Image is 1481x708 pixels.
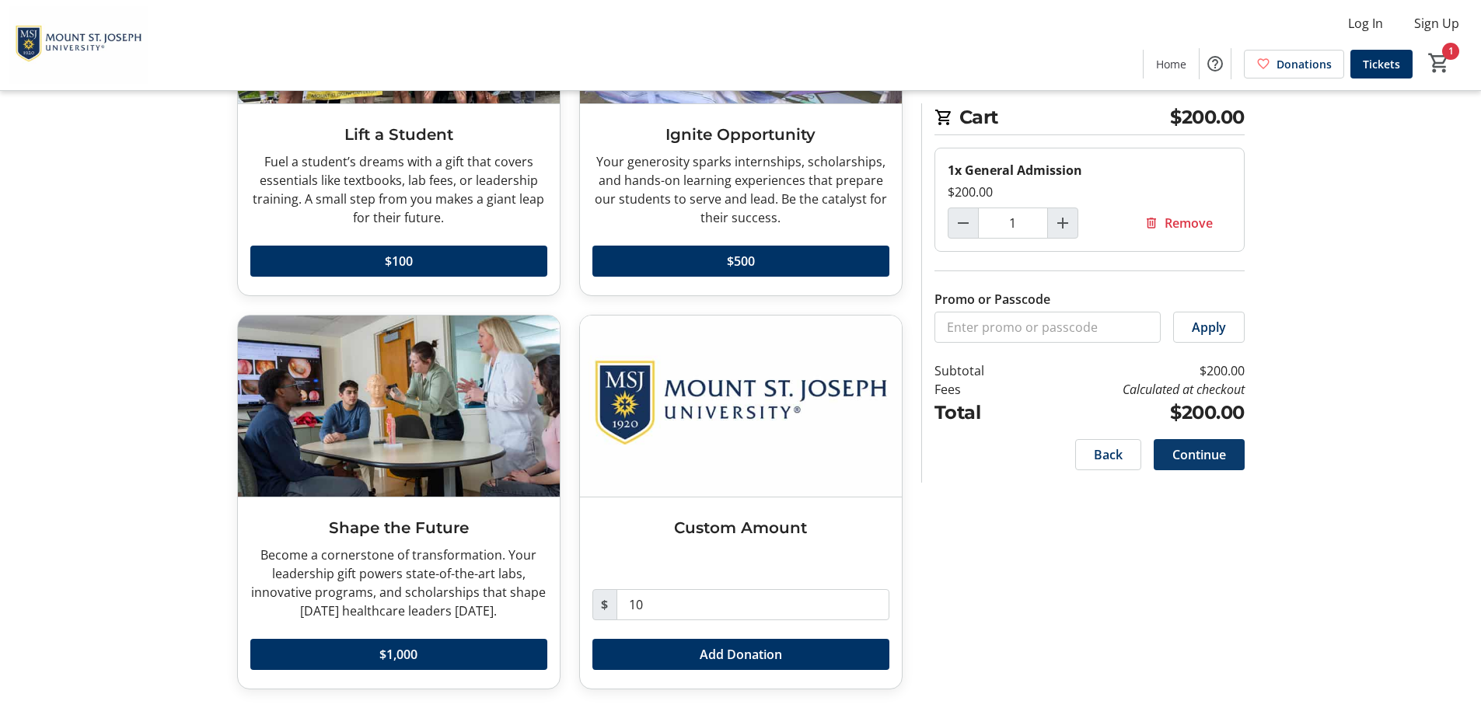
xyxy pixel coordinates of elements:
td: Total [934,399,1025,427]
button: Help [1200,48,1231,79]
img: Mount St. Joseph University's Logo [9,6,148,84]
span: Add Donation [700,645,782,664]
img: Custom Amount [580,316,902,497]
div: Become a cornerstone of transformation. Your leadership gift powers state-of-the-art labs, innova... [250,546,547,620]
input: Donation Amount [617,589,889,620]
span: Log In [1348,14,1383,33]
span: Continue [1172,445,1226,464]
span: Home [1156,56,1186,72]
button: Remove [1126,208,1231,239]
a: Donations [1244,50,1344,78]
button: $100 [250,246,547,277]
span: Remove [1165,214,1213,232]
button: Back [1075,439,1141,470]
div: Fuel a student’s dreams with a gift that covers essentials like textbooks, lab fees, or leadershi... [250,152,547,227]
td: $200.00 [1024,399,1244,427]
span: Tickets [1363,56,1400,72]
button: $500 [592,246,889,277]
td: Calculated at checkout [1024,380,1244,399]
input: Enter promo or passcode [934,312,1161,343]
img: Shape the Future [238,316,560,497]
div: 1x General Admission [948,161,1231,180]
button: Decrement by one [948,208,978,238]
span: Sign Up [1414,14,1459,33]
div: $200.00 [948,183,1231,201]
button: Add Donation [592,639,889,670]
h2: Cart [934,103,1245,135]
span: Back [1094,445,1123,464]
span: $200.00 [1170,103,1245,131]
td: Fees [934,380,1025,399]
span: $ [592,589,617,620]
button: Continue [1154,439,1245,470]
div: Your generosity sparks internships, scholarships, and hands-on learning experiences that prepare ... [592,152,889,227]
h3: Custom Amount [592,516,889,539]
button: Log In [1336,11,1395,36]
span: $1,000 [379,645,417,664]
button: Apply [1173,312,1245,343]
h3: Ignite Opportunity [592,123,889,146]
button: Sign Up [1402,11,1472,36]
input: General Admission Quantity [978,208,1048,239]
h3: Shape the Future [250,516,547,539]
button: $1,000 [250,639,547,670]
td: Subtotal [934,361,1025,380]
td: $200.00 [1024,361,1244,380]
span: Apply [1192,318,1226,337]
span: $100 [385,252,413,270]
h3: Lift a Student [250,123,547,146]
span: Donations [1277,56,1332,72]
button: Cart [1425,49,1453,77]
label: Promo or Passcode [934,290,1050,309]
a: Tickets [1350,50,1413,78]
span: $500 [727,252,755,270]
a: Home [1144,50,1199,78]
button: Increment by one [1048,208,1078,238]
